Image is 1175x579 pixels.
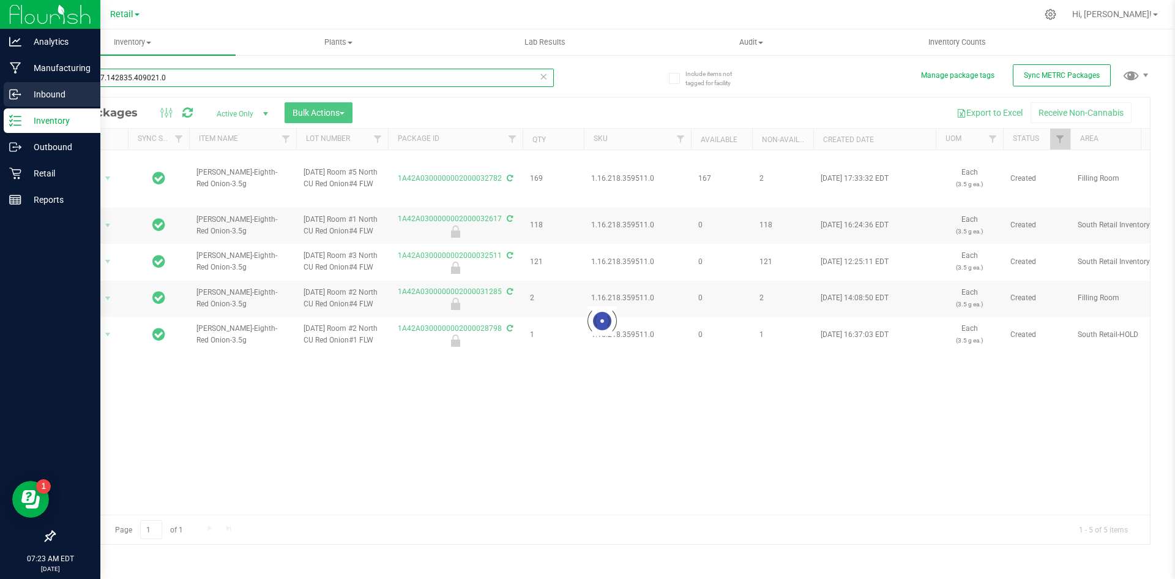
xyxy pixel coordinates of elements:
[1013,64,1111,86] button: Sync METRC Packages
[21,166,95,181] p: Retail
[9,115,21,127] inline-svg: Inventory
[9,167,21,180] inline-svg: Retail
[9,36,21,48] inline-svg: Analytics
[9,141,21,153] inline-svg: Outbound
[6,553,95,564] p: 07:23 AM EDT
[236,29,442,55] a: Plants
[685,69,747,88] span: Include items not tagged for facility
[21,87,95,102] p: Inbound
[9,88,21,100] inline-svg: Inbound
[648,29,854,55] a: Audit
[921,70,994,81] button: Manage package tags
[110,9,133,20] span: Retail
[21,61,95,75] p: Manufacturing
[54,69,554,87] input: Search Package ID, Item Name, SKU, Lot or Part Number...
[508,37,582,48] span: Lab Results
[442,29,648,55] a: Lab Results
[1043,9,1058,20] div: Manage settings
[854,29,1061,55] a: Inventory Counts
[912,37,1002,48] span: Inventory Counts
[539,69,548,85] span: Clear
[21,113,95,128] p: Inventory
[649,37,854,48] span: Audit
[29,37,236,48] span: Inventory
[36,479,51,494] iframe: Resource center unread badge
[29,29,236,55] a: Inventory
[12,481,49,518] iframe: Resource center
[9,62,21,74] inline-svg: Manufacturing
[21,34,95,49] p: Analytics
[9,194,21,206] inline-svg: Reports
[6,564,95,573] p: [DATE]
[236,37,441,48] span: Plants
[1024,71,1100,80] span: Sync METRC Packages
[1072,9,1152,19] span: Hi, [PERSON_NAME]!
[21,140,95,154] p: Outbound
[21,192,95,207] p: Reports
